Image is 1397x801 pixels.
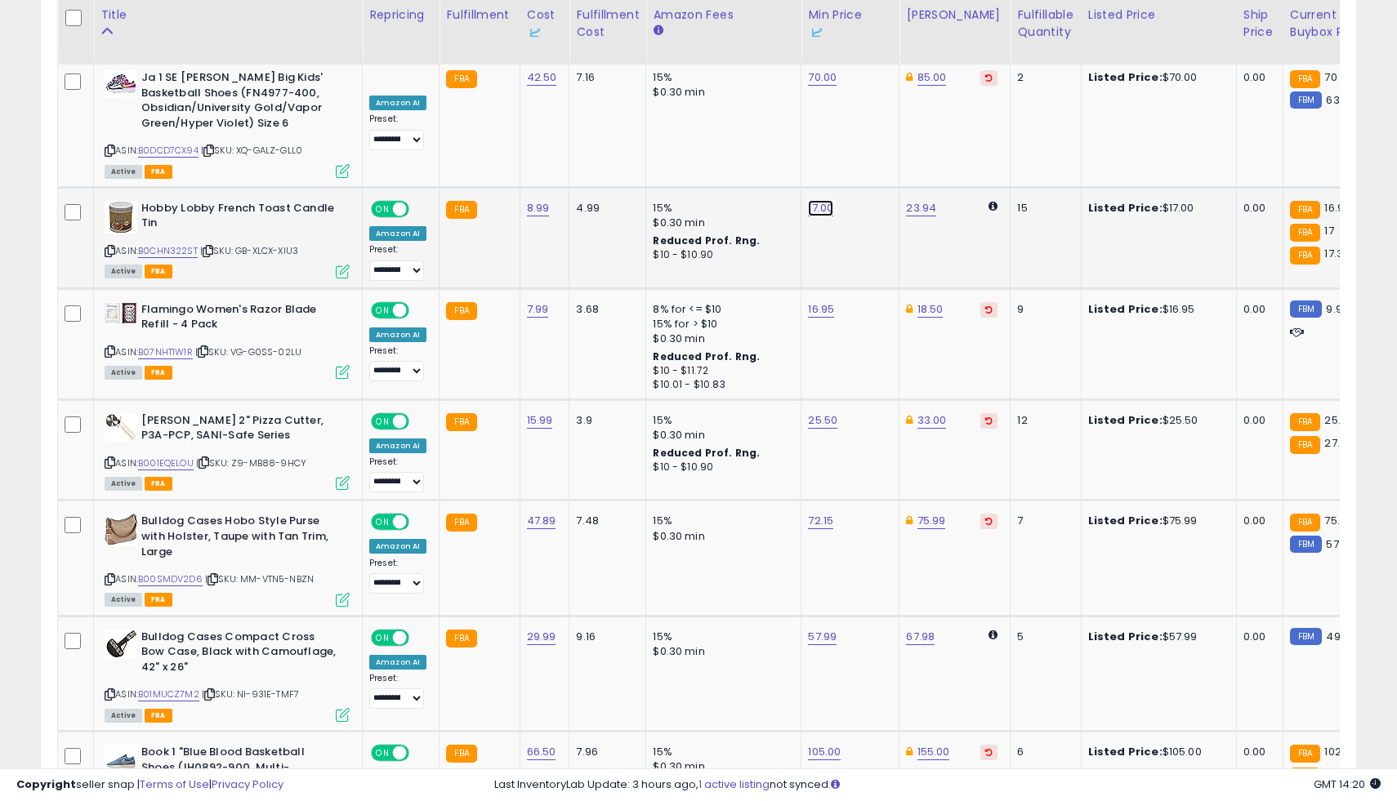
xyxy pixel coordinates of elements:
img: InventoryLab Logo [527,24,543,41]
a: B001EQELOU [138,456,194,470]
span: FBA [145,165,172,179]
div: 9 [1017,302,1068,317]
div: 9.16 [576,630,633,644]
div: $0.30 min [653,428,788,443]
div: 3.9 [576,413,633,428]
span: | SKU: MM-VTN5-NBZN [205,572,314,585]
span: All listings currently available for purchase on Amazon [105,165,142,179]
div: Amazon AI [369,539,426,554]
div: $75.99 [1088,514,1224,528]
div: ASIN: [105,413,350,489]
img: InventoryLab Logo [808,24,824,41]
a: 85.00 [917,69,947,86]
b: Listed Price: [1088,69,1163,85]
div: Preset: [369,113,426,150]
a: 72.15 [808,513,833,529]
a: 15.99 [527,412,553,429]
div: $0.30 min [653,216,788,230]
small: FBA [1290,514,1320,532]
small: FBA [446,70,476,88]
div: Min Price [808,7,892,41]
div: 15% [653,70,788,85]
small: FBA [1290,247,1320,265]
span: 63 [1326,92,1339,108]
b: Flamingo Women's Razor Blade Refill - 4 Pack [141,302,340,336]
small: FBA [446,201,476,219]
div: 0.00 [1243,302,1270,317]
small: FBM [1290,536,1322,553]
b: Listed Price: [1088,200,1163,216]
div: 15 [1017,201,1068,216]
div: seller snap | | [16,777,283,793]
a: 47.89 [527,513,556,529]
small: FBM [1290,628,1322,645]
a: 67.98 [906,629,935,645]
div: ASIN: [105,201,350,277]
b: Reduced Prof. Rng. [653,234,760,247]
span: | SKU: Z9-MB88-9HCY [196,456,306,469]
div: $70.00 [1088,70,1224,85]
strong: Copyright [16,777,76,792]
div: Preset: [369,673,426,710]
span: 102 [1324,744,1341,759]
div: 0.00 [1243,745,1270,759]
a: 1 active listing [698,777,770,792]
b: Listed Price: [1088,513,1163,528]
a: 16.95 [808,301,834,318]
div: 0.00 [1243,630,1270,644]
div: 15% [653,201,788,216]
small: FBA [1290,413,1320,431]
a: 17.00 [808,200,833,216]
div: Current Buybox Price [1290,7,1374,41]
span: 70 [1324,69,1337,85]
span: All listings currently available for purchase on Amazon [105,366,142,380]
b: Reduced Prof. Rng. [653,349,760,363]
div: Some or all of the values in this column are provided from Inventory Lab. [527,24,563,41]
div: $0.30 min [653,529,788,544]
div: Fulfillment Cost [576,7,639,41]
a: 105.00 [808,744,841,760]
div: Title [100,7,355,24]
div: Some or all of the values in this column are provided from Inventory Lab. [808,24,892,41]
div: $0.30 min [653,332,788,346]
img: 51xmd-Q21wL._SL40_.jpg [105,514,137,545]
div: 7.48 [576,514,633,528]
div: ASIN: [105,630,350,720]
img: 41XqH3tBosL._SL40_.jpg [105,201,137,234]
span: 16.98 [1324,200,1350,216]
span: 49.49 [1326,629,1357,644]
div: 15% [653,630,788,644]
div: 6 [1017,745,1068,759]
div: Cost [527,7,563,41]
span: OFF [407,515,433,529]
a: 25.50 [808,412,837,429]
div: $10 - $10.90 [653,248,788,262]
div: 5 [1017,630,1068,644]
span: 2025-09-6 14:20 GMT [1314,777,1381,792]
b: Listed Price: [1088,301,1163,317]
span: 9.99 [1326,301,1349,317]
a: 57.99 [808,629,837,645]
div: 7.16 [576,70,633,85]
b: Listed Price: [1088,744,1163,759]
div: Last InventoryLab Update: 3 hours ago, not synced. [494,777,1381,793]
div: Amazon AI [369,655,426,670]
div: 7 [1017,514,1068,528]
div: Fulfillment [446,7,512,24]
a: 33.00 [917,412,947,429]
div: ASIN: [105,70,350,176]
small: FBM [1290,300,1322,318]
span: ON [373,202,393,216]
span: All listings currently available for purchase on Amazon [105,593,142,607]
span: OFF [407,630,433,644]
div: Ship Price [1243,7,1276,41]
span: OFF [407,202,433,216]
a: 7.99 [527,301,549,318]
div: Amazon AI [369,96,426,110]
div: Amazon AI [369,327,426,342]
div: $0.30 min [653,85,788,100]
div: Preset: [369,345,426,382]
div: Preset: [369,558,426,594]
div: 15% [653,514,788,528]
span: FBA [145,477,172,491]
